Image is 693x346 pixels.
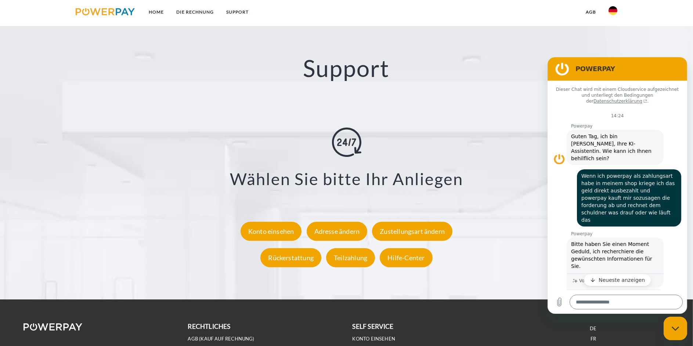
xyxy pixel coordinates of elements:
[260,249,321,268] div: Rückerstattung
[24,323,83,331] img: logo-powerpay-white.svg
[380,249,432,268] div: Hilfe-Center
[305,228,369,236] a: Adresse ändern
[259,254,323,262] a: Rückerstattung
[332,128,361,157] img: online-shopping.svg
[76,8,135,15] img: logo-powerpay.svg
[241,222,302,241] div: Konto einsehen
[372,222,452,241] div: Zustellungsart ändern
[664,317,687,340] iframe: Schaltfläche zum Öffnen des Messaging-Fensters, 1 ungelesene Nachricht
[326,249,375,268] div: Teilzahlung
[591,336,596,342] a: FR
[307,222,368,241] div: Adresse ändern
[142,5,170,19] a: Home
[239,228,304,236] a: Konto einsehen
[580,5,602,19] a: agb
[609,6,617,15] img: de
[353,336,396,342] a: Konto einsehen
[370,228,454,236] a: Zustellungsart ändern
[188,336,255,342] a: AGB (Kauf auf Rechnung)
[548,57,687,314] iframe: Messaging-Fenster
[188,323,231,330] b: rechtliches
[378,254,434,262] a: Hilfe-Center
[590,325,596,332] a: DE
[170,5,220,19] a: DIE RECHNUNG
[220,5,255,19] a: SUPPORT
[44,169,649,189] h3: Wählen Sie bitte Ihr Anliegen
[35,54,658,83] h2: Support
[324,254,377,262] a: Teilzahlung
[353,323,394,330] b: self service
